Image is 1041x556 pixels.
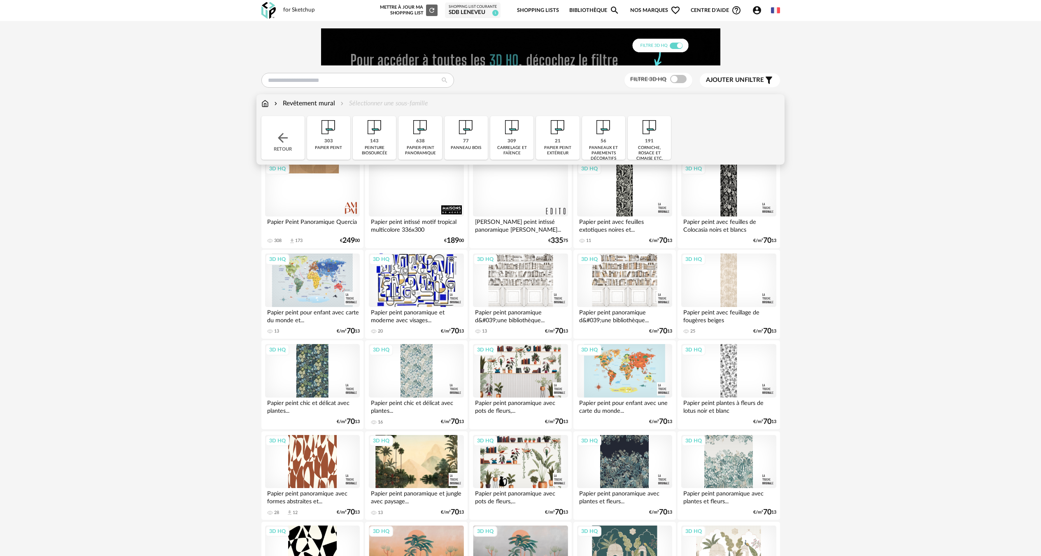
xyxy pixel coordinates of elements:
span: Refresh icon [428,8,435,12]
div: panneaux et parements décoratifs [585,145,623,161]
div: Retour [261,116,305,160]
a: 3D HQ Papier peint panoramique d&#039;une bibliothèque... 13 €/m²7013 [469,250,571,339]
div: Papier peint panoramique avec plantes et fleurs... [681,488,776,505]
div: 13 [482,328,487,334]
div: for Sketchup [283,7,315,14]
div: SDB LENEVEU [449,9,497,16]
div: Papier peint panoramique et moderne avec visages... [369,307,463,323]
span: Heart Outline icon [671,5,680,15]
span: 70 [347,328,355,334]
div: 56 [601,138,606,144]
div: papier peint extérieur [538,145,577,156]
span: 70 [555,328,563,334]
div: 309 [508,138,516,144]
div: Papier peint plantes à fleurs de lotus noir et blanc [681,398,776,414]
span: 70 [451,419,459,425]
a: 3D HQ Papier peint panoramique d&#039;une bibliothèque... €/m²7013 [573,250,675,339]
a: BibliothèqueMagnify icon [569,1,619,20]
div: Papier peint avec feuilles extotiques noires et... [577,216,672,233]
div: panneau bois [451,145,481,151]
a: Papier peint intissé motif tropical multicolore 336x300 €18900 [365,159,467,248]
div: Papier peint panoramique et jungle avec paysage... [369,488,463,505]
div: €/m² 13 [441,328,464,334]
div: carrelage et faïence [493,145,531,156]
div: 13 [378,510,383,516]
img: fr [771,6,780,15]
div: 3D HQ [578,163,601,174]
div: Papier peint avec feuillage de fougères beiges [681,307,776,323]
img: svg+xml;base64,PHN2ZyB3aWR0aD0iMTYiIGhlaWdodD0iMTciIHZpZXdCb3g9IjAgMCAxNiAxNyIgZmlsbD0ibm9uZSIgeG... [261,99,269,108]
span: Download icon [286,509,293,516]
div: 638 [416,138,425,144]
div: 3D HQ [578,344,601,355]
span: 1 [492,10,498,16]
div: 191 [645,138,654,144]
div: 3D HQ [473,435,497,446]
a: 3D HQ Papier peint panoramique avec plantes et fleurs... €/m²7013 [573,431,675,520]
div: Papier peint chic et délicat avec plantes... [265,398,360,414]
img: Papier%20peint.png [547,116,569,138]
span: 70 [763,509,771,515]
a: 3D HQ Papier peint panoramique avec pots de fleurs,... €/m²7013 [469,340,571,429]
div: 3D HQ [265,435,289,446]
div: €/m² 13 [545,509,568,515]
div: Papier peint panoramique d&#039;une bibliothèque... [473,307,568,323]
a: 3D HQ Papier peint panoramique avec formes abstraites et... 28 Download icon 12 €/m²7013 [261,431,363,520]
a: 3D HQ Papier peint panoramique et jungle avec paysage... 13 €/m²7013 [365,431,467,520]
div: 173 [295,238,303,244]
div: €/m² 13 [753,238,776,244]
div: 3D HQ [682,344,706,355]
a: 3D HQ Papier peint pour enfant avec une carte du monde... €/m²7013 [573,340,675,429]
img: Papier%20peint.png [501,116,523,138]
div: 3D HQ [265,254,289,265]
div: Papier peint panoramique avec pots de fleurs,... [473,488,568,505]
a: 3D HQ Papier peint panoramique et moderne avec visages... 20 €/m²7013 [365,250,467,339]
div: €/m² 13 [753,419,776,425]
div: €/m² 13 [441,419,464,425]
span: 70 [451,328,459,334]
div: 3D HQ [578,526,601,537]
div: Papier peint intissé motif tropical multicolore 336x300 [369,216,463,233]
div: [PERSON_NAME] peint intissé panoramique [PERSON_NAME]... [473,216,568,233]
div: €/m² 13 [649,238,672,244]
a: 3D HQ Papier peint plantes à fleurs de lotus noir et blanc €/m²7013 [678,340,780,429]
span: 70 [555,509,563,515]
div: corniche, rosace et cimaise etc. [630,145,668,161]
div: 3D HQ [473,254,497,265]
span: Account Circle icon [752,5,766,15]
a: 3D HQ Papier peint chic et délicat avec plantes... €/m²7013 [261,340,363,429]
span: Filter icon [764,75,774,85]
div: €/m² 13 [753,328,776,334]
img: Papier%20peint.png [455,116,477,138]
div: Papier peint pour enfant avec carte du monde et... [265,307,360,323]
div: €/m² 13 [649,509,672,515]
span: 70 [555,419,563,425]
a: 3D HQ Papier Peint Panoramique Quercia 308 Download icon 173 €24900 [261,159,363,248]
span: Account Circle icon [752,5,762,15]
div: € 00 [340,238,360,244]
img: Papier%20peint.png [638,116,661,138]
span: 70 [763,419,771,425]
img: Papier%20peint.png [363,116,386,138]
span: 70 [659,238,667,244]
a: [PERSON_NAME] peint intissé panoramique [PERSON_NAME]... €33575 [469,159,571,248]
div: 11 [586,238,591,244]
span: 70 [659,419,667,425]
div: 3D HQ [578,254,601,265]
div: 3D HQ [682,435,706,446]
div: 3D HQ [682,254,706,265]
div: Papier peint avec feuilles de Colocasia noirs et blancs [681,216,776,233]
span: Help Circle Outline icon [731,5,741,15]
div: €/m² 13 [337,419,360,425]
a: 3D HQ Papier peint chic et délicat avec plantes... 16 €/m²7013 [365,340,467,429]
button: Ajouter unfiltre Filter icon [700,73,780,87]
div: 308 [274,238,282,244]
span: 70 [347,509,355,515]
div: Shopping List courante [449,5,497,9]
a: 3D HQ Papier peint avec feuilles de Colocasia noirs et blancs €/m²7013 [678,159,780,248]
div: € 00 [444,238,464,244]
div: 28 [274,510,279,516]
div: €/m² 13 [337,328,360,334]
a: Shopping List courante SDB LENEVEU 1 [449,5,497,16]
span: 70 [659,509,667,515]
